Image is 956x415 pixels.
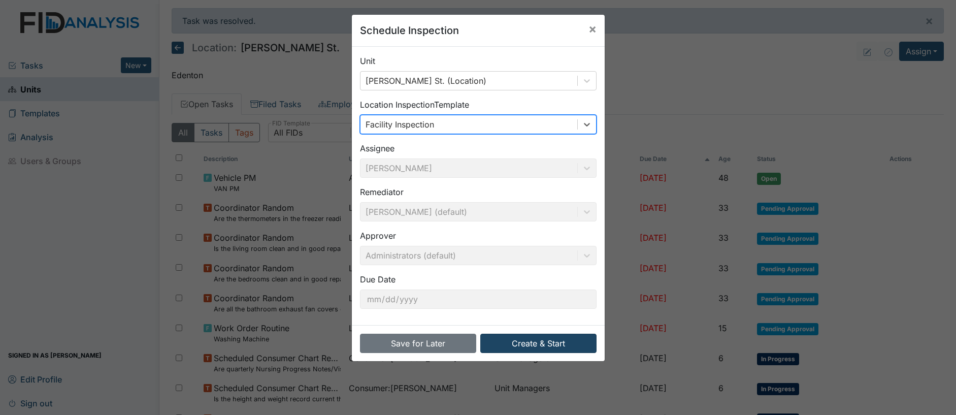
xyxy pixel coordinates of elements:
button: Close [580,15,605,43]
button: Create & Start [480,334,597,353]
span: × [588,21,597,36]
div: Facility Inspection [366,118,434,131]
label: Due Date [360,273,395,285]
label: Location Inspection Template [360,99,469,111]
button: Save for Later [360,334,476,353]
h5: Schedule Inspection [360,23,459,38]
label: Approver [360,230,396,242]
label: Assignee [360,142,394,154]
label: Unit [360,55,375,67]
label: Remediator [360,186,404,198]
div: [PERSON_NAME] St. (Location) [366,75,486,87]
